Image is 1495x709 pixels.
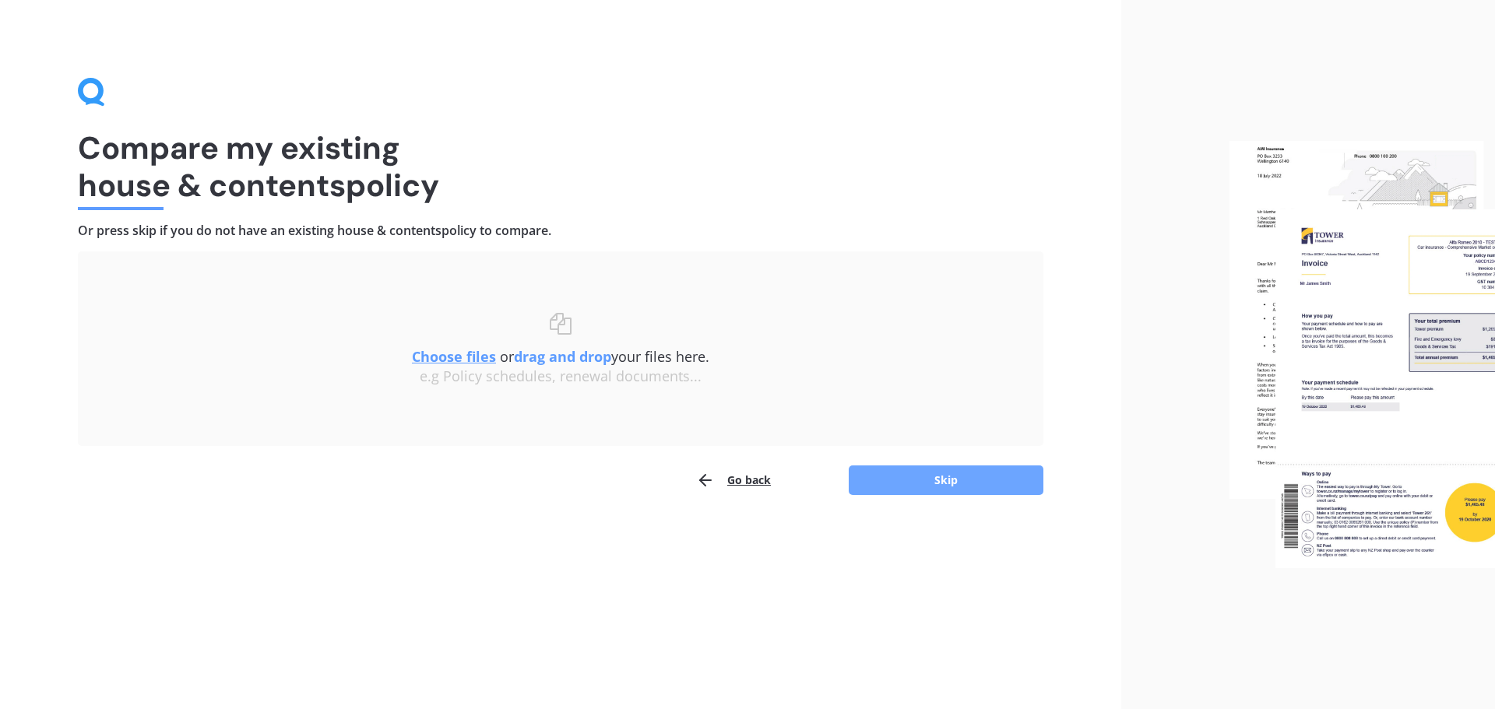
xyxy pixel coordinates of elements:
[412,347,496,366] u: Choose files
[696,465,771,496] button: Go back
[849,465,1043,495] button: Skip
[1229,141,1495,569] img: files.webp
[514,347,611,366] b: drag and drop
[412,347,709,366] span: or your files here.
[78,129,1043,204] h1: Compare my existing house & contents policy
[109,368,1012,385] div: e.g Policy schedules, renewal documents...
[78,223,1043,239] h4: Or press skip if you do not have an existing house & contents policy to compare.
